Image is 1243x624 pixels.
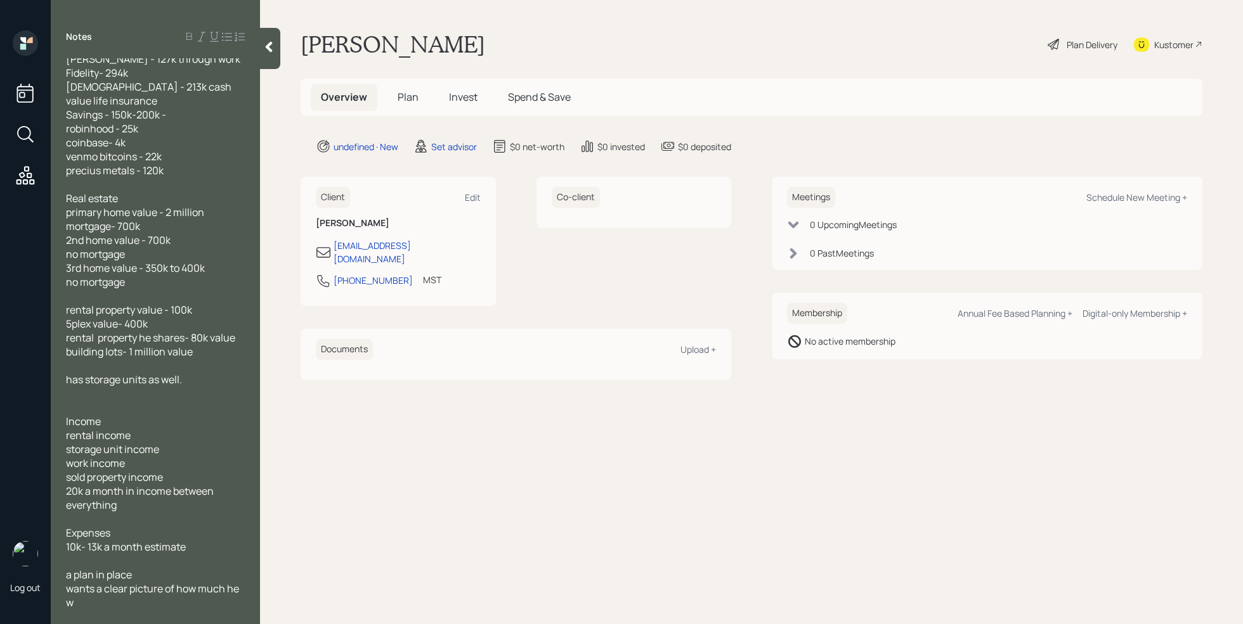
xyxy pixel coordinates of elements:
span: wants a clear picture of how much he w [66,582,241,609]
span: 5plex value- 400k [66,317,148,331]
span: 3rd home value - 350k to 400k [66,261,205,275]
span: Expenses [66,526,110,540]
span: rental property value - 100k [66,303,192,317]
span: sold property income [66,470,163,484]
div: Kustomer [1154,38,1194,51]
span: [DEMOGRAPHIC_DATA] - 213k cash value life insurance [66,80,233,108]
h6: Membership [787,303,847,324]
label: Notes [66,30,92,43]
div: Schedule New Meeting + [1086,191,1187,203]
div: Edit [465,191,481,203]
span: Real estate [66,191,118,205]
span: coinbase- 4k [66,136,126,150]
span: Income [66,414,101,428]
div: No active membership [805,334,895,348]
span: Invest [449,90,478,104]
div: 0 Past Meeting s [810,246,874,260]
span: rental income [66,428,131,442]
h1: [PERSON_NAME] [301,30,485,58]
div: Annual Fee Based Planning + [958,307,1072,319]
span: [PERSON_NAME] - 127k through work [66,52,240,66]
span: primary home value - 2 million [66,205,204,219]
div: Digital-only Membership + [1083,307,1187,319]
span: Spend & Save [508,90,571,104]
div: Log out [10,582,41,594]
h6: Client [316,187,350,208]
h6: Co-client [552,187,600,208]
div: [PHONE_NUMBER] [334,274,413,287]
span: building lots- 1 million value [66,345,193,359]
span: work income [66,456,125,470]
span: no mortgage [66,275,125,289]
div: undefined · New [334,140,398,153]
img: retirable_logo.png [13,541,38,566]
span: 2nd home value - 700k [66,233,171,247]
div: Upload + [680,343,716,355]
div: [EMAIL_ADDRESS][DOMAIN_NAME] [334,239,481,265]
span: a plan in place [66,568,132,582]
span: precius metals - 120k [66,163,164,177]
h6: [PERSON_NAME] [316,218,481,229]
div: $0 invested [597,140,645,153]
span: robinhood - 25k [66,122,138,136]
div: $0 deposited [678,140,731,153]
span: storage unit income [66,442,159,456]
span: has storage units as well. [66,372,182,386]
h6: Meetings [787,187,835,208]
span: 20k a month in income between everything [66,484,216,512]
div: MST [423,273,441,286]
div: $0 net-worth [510,140,564,153]
span: Plan [398,90,419,104]
span: 10k- 13k a month estimate [66,540,186,554]
h6: Documents [316,339,373,360]
span: mortgage- 700k [66,219,140,233]
div: Set advisor [431,140,477,153]
div: 0 Upcoming Meeting s [810,218,897,231]
span: Savings - 150k-200k - [66,108,166,122]
div: Plan Delivery [1067,38,1117,51]
span: venmo bitcoins - 22k [66,150,162,163]
span: Overview [321,90,367,104]
span: no mortgage [66,247,125,261]
span: Fidelity- 294k [66,66,128,80]
span: rental property he shares- 80k value [66,331,235,345]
